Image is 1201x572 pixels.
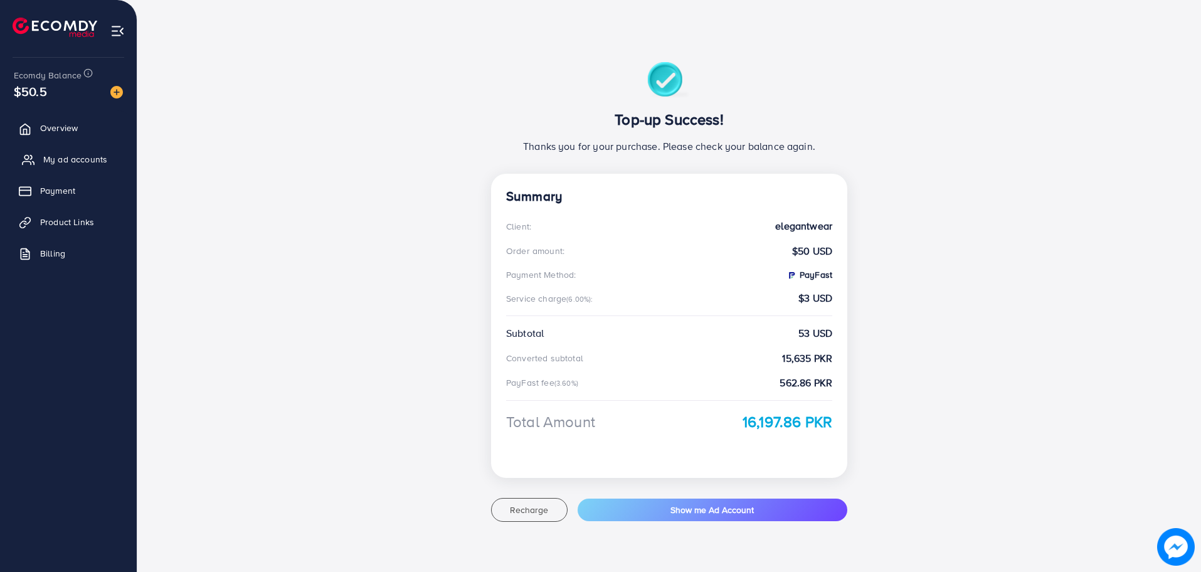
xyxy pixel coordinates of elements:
[40,122,78,134] span: Overview
[506,352,583,364] div: Converted subtotal
[786,270,796,280] img: PayFast
[670,504,754,516] span: Show me Ad Account
[786,268,832,281] strong: PayFast
[506,139,832,154] p: Thanks you for your purchase. Please check your balance again.
[13,18,97,37] img: logo
[110,86,123,98] img: image
[40,247,65,260] span: Billing
[506,292,597,305] div: Service charge
[647,62,692,100] img: success
[510,504,548,516] span: Recharge
[782,351,832,366] strong: 15,635 PKR
[43,153,107,166] span: My ad accounts
[566,294,593,304] small: (6.00%):
[40,184,75,197] span: Payment
[9,209,127,235] a: Product Links
[110,24,125,38] img: menu
[506,411,595,433] div: Total Amount
[9,115,127,140] a: Overview
[491,498,568,522] button: Recharge
[780,376,832,390] strong: 562.86 PKR
[9,147,127,172] a: My ad accounts
[743,411,832,433] strong: 16,197.86 PKR
[506,189,832,204] h4: Summary
[506,268,576,281] div: Payment Method:
[40,216,94,228] span: Product Links
[9,241,127,266] a: Billing
[554,378,578,388] small: (3.60%)
[578,499,847,521] button: Show me Ad Account
[798,326,832,341] strong: 53 USD
[506,245,564,257] div: Order amount:
[792,244,832,258] strong: $50 USD
[1157,528,1195,566] img: image
[14,69,82,82] span: Ecomdy Balance
[14,82,47,100] span: $50.5
[506,220,531,233] div: Client:
[9,178,127,203] a: Payment
[798,291,832,305] strong: $3 USD
[506,376,582,389] div: PayFast fee
[775,219,832,233] strong: elegantwear
[506,110,832,129] h3: Top-up Success!
[506,326,544,341] div: Subtotal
